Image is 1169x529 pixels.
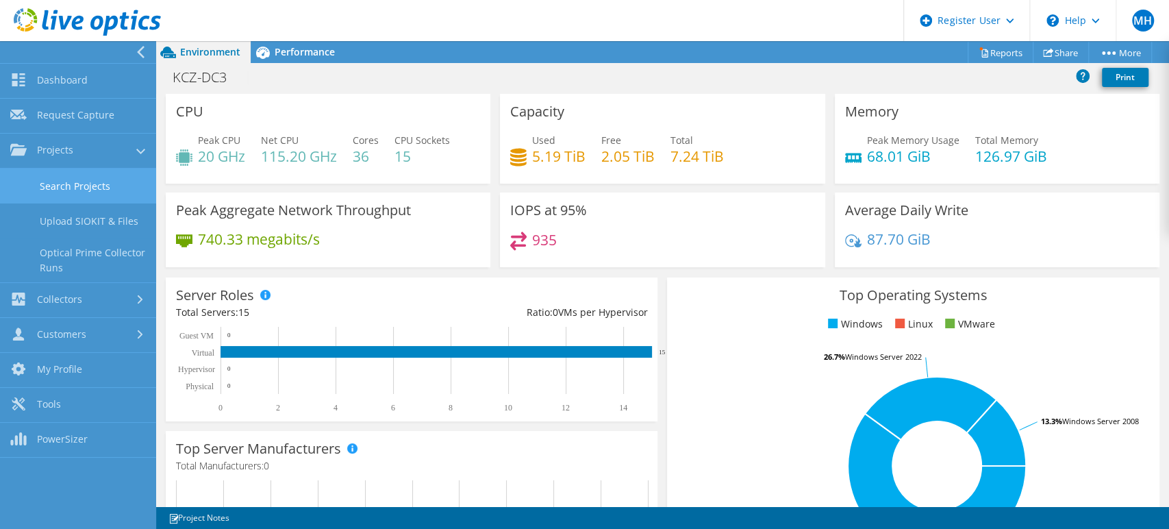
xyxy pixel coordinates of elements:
a: Reports [968,42,1033,63]
h3: Top Operating Systems [677,288,1148,303]
li: VMware [942,317,995,332]
span: Used [532,134,555,147]
text: 0 [227,382,231,389]
span: Cores [353,134,379,147]
h3: Memory [845,104,898,119]
h4: 7.24 TiB [670,149,724,164]
text: 8 [449,403,453,413]
h4: Total Manufacturers: [176,458,647,473]
div: Ratio: VMs per Hypervisor [412,305,647,320]
span: 0 [264,459,269,472]
h3: CPU [176,104,203,119]
a: Print [1102,68,1148,87]
h3: Server Roles [176,288,254,303]
text: 2 [276,403,280,413]
text: Hypervisor [178,365,215,374]
text: Virtual [192,348,215,358]
a: Share [1033,42,1089,63]
span: Net CPU [261,134,299,147]
span: 0 [552,306,557,319]
span: Peak CPU [198,134,240,147]
text: 15 [659,349,666,356]
text: 14 [619,403,627,413]
a: More [1088,42,1152,63]
text: 0 [218,403,223,413]
h3: IOPS at 95% [510,203,587,218]
div: Total Servers: [176,305,412,320]
span: Peak Memory Usage [867,134,959,147]
h4: 740.33 megabits/s [198,232,320,247]
li: Windows [825,317,883,332]
svg: \n [1046,14,1059,27]
text: 4 [334,403,338,413]
h4: 126.97 GiB [975,149,1047,164]
h4: 935 [532,232,557,247]
text: 0 [227,332,231,339]
text: 6 [391,403,395,413]
h4: 87.70 GiB [867,232,931,247]
li: Linux [892,317,933,332]
span: Free [601,134,621,147]
tspan: Windows Server 2008 [1062,416,1139,426]
h4: 15 [394,149,450,164]
text: Guest VM [179,331,214,341]
span: Performance [275,45,335,58]
h3: Peak Aggregate Network Throughput [176,203,411,218]
h4: 36 [353,149,379,164]
h4: 115.20 GHz [261,149,337,164]
h3: Average Daily Write [845,203,968,218]
tspan: 13.3% [1041,416,1062,426]
tspan: Windows Server 2022 [845,352,922,362]
text: Physical [186,382,214,391]
span: Total [670,134,693,147]
span: MH [1132,10,1154,32]
text: 0 [227,365,231,372]
h3: Top Server Manufacturers [176,441,341,456]
a: Project Notes [159,509,239,526]
h3: Capacity [510,104,564,119]
h1: KCZ-DC3 [166,70,248,85]
h4: 2.05 TiB [601,149,655,164]
tspan: 26.7% [824,352,845,362]
span: Total Memory [975,134,1038,147]
span: Environment [180,45,240,58]
h4: 5.19 TiB [532,149,586,164]
text: 12 [562,403,570,413]
span: 15 [238,306,249,319]
h4: 68.01 GiB [867,149,959,164]
text: 10 [504,403,512,413]
h4: 20 GHz [198,149,245,164]
span: CPU Sockets [394,134,450,147]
